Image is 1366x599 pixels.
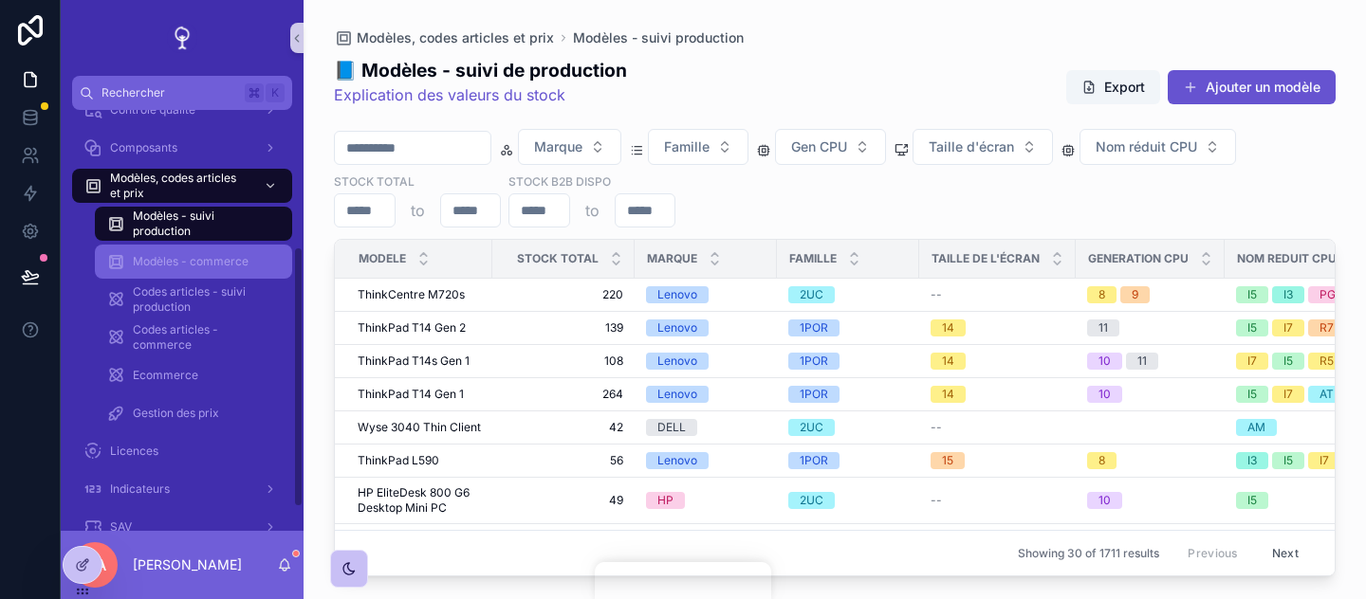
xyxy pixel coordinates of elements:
[1098,286,1105,303] div: 8
[931,287,942,302] span: --
[657,492,674,509] div: HP
[110,140,177,155] span: Composants
[657,452,697,469] div: Lenovo
[657,353,697,370] div: Lenovo
[334,85,565,104] a: Explication des valeurs du stock
[942,353,954,370] div: 14
[931,319,1064,336] a: 14
[358,485,481,516] a: HP EliteDesk 800 G6 Desktop Mini PC
[800,492,823,509] div: 2UC
[913,129,1053,165] button: Select Button
[1247,419,1265,436] div: AM
[657,419,686,436] div: DELL
[72,472,292,506] a: Indicateurs
[357,28,554,47] span: Modèles, codes articles et prix
[1087,492,1213,509] a: 10
[1247,319,1257,336] div: I5
[1236,492,1361,509] a: I5
[72,93,292,127] a: Contrôle qualité
[133,368,198,383] span: Ecommerce
[1247,286,1257,303] div: I5
[504,420,623,435] a: 42
[932,251,1040,266] span: Taille de l'écran
[800,319,828,336] div: 1POR
[72,131,292,165] a: Composants
[504,453,623,468] span: 56
[1087,386,1213,403] a: 10
[110,481,170,497] span: Indicateurs
[1236,286,1361,303] a: I5I3PG
[72,510,292,544] a: SAV
[1236,353,1361,370] a: I7I5R5
[775,129,886,165] button: Select Button
[1087,319,1213,336] a: 11
[504,493,623,508] a: 49
[95,320,292,354] a: Codes articles - commerce
[800,286,823,303] div: 2UC
[1320,452,1329,469] div: I7
[358,420,481,435] a: Wyse 3040 Thin Client
[133,406,219,421] span: Gestion des prix
[358,453,481,468] a: ThinkPad L590
[1320,286,1336,303] div: PG
[1168,70,1336,104] button: Ajouter un modèle
[133,555,242,574] p: [PERSON_NAME]
[110,444,158,459] span: Licences
[800,419,823,436] div: 2UC
[646,319,766,336] a: Lenovo
[504,320,623,336] span: 139
[358,387,481,402] a: ThinkPad T14 Gen 1
[1066,70,1160,104] button: Export
[1088,251,1189,266] span: Generation CPU
[800,353,828,370] div: 1POR
[358,387,464,402] span: ThinkPad T14 Gen 1
[504,354,623,369] a: 108
[534,137,582,156] span: Marque
[942,386,954,403] div: 14
[929,137,1014,156] span: Taille d'écran
[1236,419,1361,436] a: AM
[1283,452,1293,469] div: I5
[95,282,292,317] a: Codes articles - suivi production
[504,287,623,302] a: 220
[334,172,415,190] label: Stock total
[931,493,942,508] span: --
[646,419,766,436] a: DELL
[1320,386,1334,403] div: AT
[788,492,908,509] a: 2UC
[358,354,481,369] a: ThinkPad T14s Gen 1
[789,251,837,266] span: Famille
[788,386,908,403] a: 1POR
[657,286,697,303] div: Lenovo
[358,320,481,336] a: ThinkPad T14 Gen 2
[800,386,828,403] div: 1POR
[1320,353,1334,370] div: R5
[646,492,766,509] a: HP
[411,199,425,222] p: to
[788,419,908,436] a: 2UC
[133,284,273,315] span: Codes articles - suivi production
[518,129,621,165] button: Select Button
[133,322,273,353] span: Codes articles - commerce
[788,452,908,469] a: 1POR
[788,319,908,336] a: 1POR
[1236,452,1361,469] a: I3I5I7
[102,85,237,100] span: Rechercher
[95,207,292,241] a: Modèles - suivi production
[1132,286,1138,303] div: 9
[931,420,1064,435] a: --
[788,286,908,303] a: 2UC
[1137,353,1147,370] div: 11
[1087,452,1213,469] a: 8
[95,245,292,279] a: Modèles - commerce
[931,353,1064,370] a: 14
[1096,137,1197,156] span: Nom réduit CPU
[359,251,406,266] span: Modele
[358,320,466,336] span: ThinkPad T14 Gen 2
